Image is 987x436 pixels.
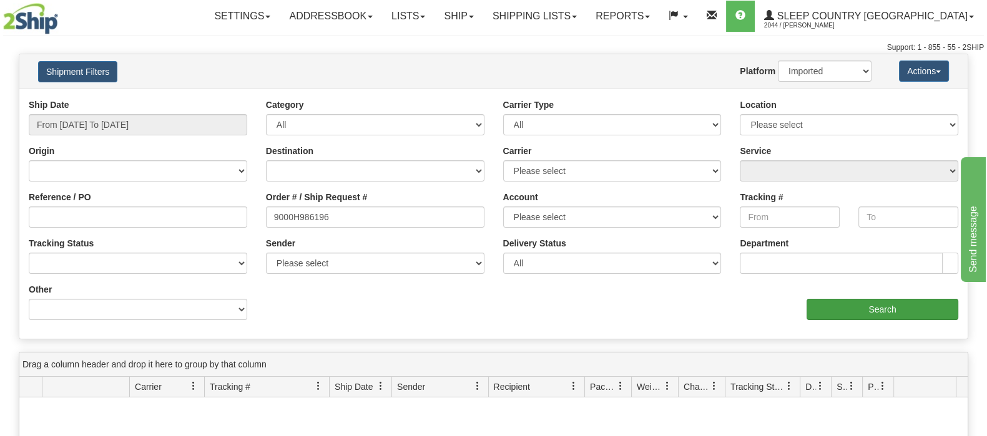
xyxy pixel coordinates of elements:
label: Tracking Status [29,237,94,249]
label: Category [266,99,304,111]
span: Tracking Status [730,380,785,393]
span: Delivery Status [805,380,816,393]
a: Carrier filter column settings [183,375,204,397]
label: Tracking # [740,191,783,203]
a: Reports [586,1,659,32]
a: Shipment Issues filter column settings [841,375,862,397]
label: Carrier Type [503,99,554,111]
img: logo2044.jpg [3,3,58,34]
span: Shipment Issues [837,380,847,393]
a: Delivery Status filter column settings [810,375,831,397]
div: Send message [9,7,115,22]
label: Account [503,191,538,203]
a: Lists [382,1,435,32]
a: Settings [205,1,280,32]
label: Department [740,237,788,249]
span: Recipient [494,380,530,393]
div: grid grouping header [19,352,968,377]
label: Other [29,283,52,296]
a: Weight filter column settings [657,375,678,397]
a: Sleep Country [GEOGRAPHIC_DATA] 2044 / [PERSON_NAME] [755,1,983,32]
span: Ship Date [335,380,373,393]
a: Tracking # filter column settings [308,375,329,397]
button: Shipment Filters [38,61,117,82]
a: Addressbook [280,1,382,32]
span: Packages [590,380,616,393]
a: Packages filter column settings [610,375,631,397]
a: Pickup Status filter column settings [872,375,893,397]
span: Charge [684,380,710,393]
a: Shipping lists [483,1,586,32]
input: Search [807,299,958,320]
input: From [740,206,840,228]
a: Recipient filter column settings [563,375,584,397]
label: Destination [266,145,313,157]
label: Platform [740,65,775,77]
span: Tracking # [210,380,250,393]
button: Actions [899,61,949,82]
a: Sender filter column settings [467,375,488,397]
span: Pickup Status [868,380,878,393]
span: Weight [637,380,663,393]
label: Reference / PO [29,191,91,203]
a: Ship Date filter column settings [370,375,391,397]
span: Sender [397,380,425,393]
div: Support: 1 - 855 - 55 - 2SHIP [3,42,984,53]
label: Ship Date [29,99,69,111]
span: 2044 / [PERSON_NAME] [764,19,858,32]
iframe: chat widget [958,154,986,281]
label: Sender [266,237,295,249]
a: Tracking Status filter column settings [778,375,800,397]
label: Service [740,145,771,157]
label: Carrier [503,145,532,157]
label: Order # / Ship Request # [266,191,368,203]
label: Origin [29,145,54,157]
span: Sleep Country [GEOGRAPHIC_DATA] [774,11,968,21]
a: Charge filter column settings [704,375,725,397]
span: Carrier [135,380,162,393]
input: To [858,206,958,228]
label: Delivery Status [503,237,566,249]
a: Ship [435,1,483,32]
label: Location [740,99,776,111]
